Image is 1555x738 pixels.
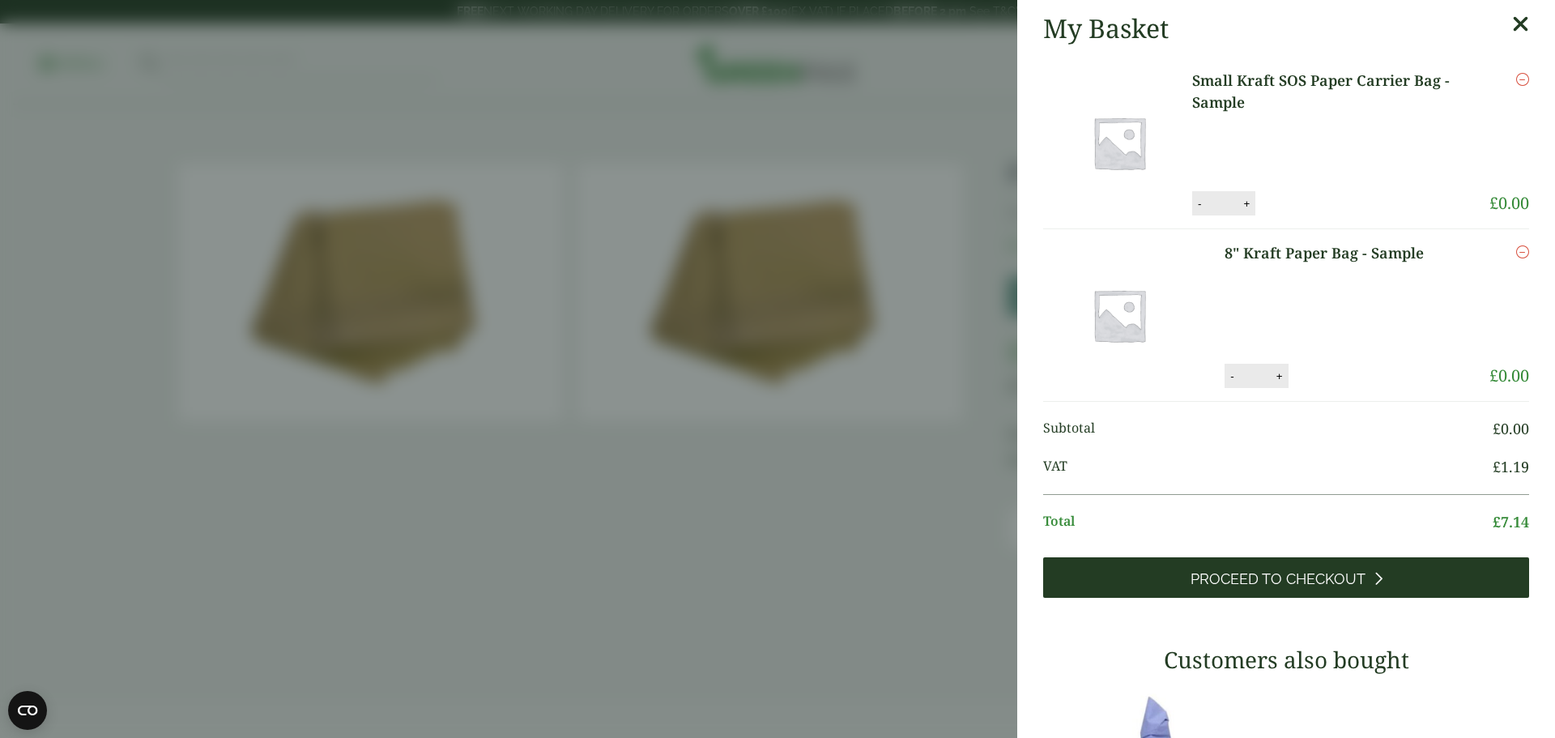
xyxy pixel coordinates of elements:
img: Placeholder [1046,242,1192,388]
span: Proceed to Checkout [1191,570,1365,588]
button: Open CMP widget [8,691,47,730]
button: - [1225,369,1238,383]
bdi: 0.00 [1489,365,1529,386]
span: £ [1493,457,1501,476]
span: Subtotal [1043,418,1493,440]
button: + [1238,197,1255,211]
a: 8" Kraft Paper Bag - Sample [1225,242,1456,264]
h3: Customers also bought [1043,646,1529,674]
bdi: 7.14 [1493,512,1529,531]
button: + [1272,369,1288,383]
a: Small Kraft SOS Paper Carrier Bag - Sample [1192,70,1489,113]
bdi: 1.19 [1493,457,1529,476]
button: - [1193,197,1206,211]
span: £ [1493,419,1501,438]
a: Proceed to Checkout [1043,557,1529,598]
span: £ [1489,192,1498,214]
span: Total [1043,511,1493,533]
a: Remove this item [1516,242,1529,262]
span: VAT [1043,456,1493,478]
bdi: 0.00 [1493,419,1529,438]
h2: My Basket [1043,13,1169,44]
a: Remove this item [1516,70,1529,89]
img: Placeholder [1046,70,1192,215]
bdi: 0.00 [1489,192,1529,214]
span: £ [1489,365,1498,386]
span: £ [1493,512,1501,531]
